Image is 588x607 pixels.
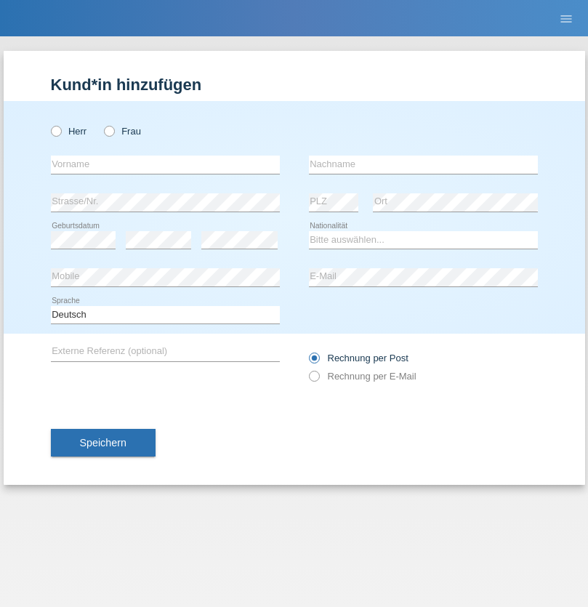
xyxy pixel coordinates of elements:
label: Rechnung per E-Mail [309,371,416,382]
input: Frau [104,126,113,135]
input: Rechnung per Post [309,353,318,371]
input: Rechnung per E-Mail [309,371,318,389]
input: Herr [51,126,60,135]
h1: Kund*in hinzufügen [51,76,538,94]
label: Frau [104,126,141,137]
button: Speichern [51,429,156,457]
a: menu [552,14,581,23]
label: Herr [51,126,87,137]
span: Speichern [80,437,126,449]
i: menu [559,12,573,26]
label: Rechnung per Post [309,353,408,363]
